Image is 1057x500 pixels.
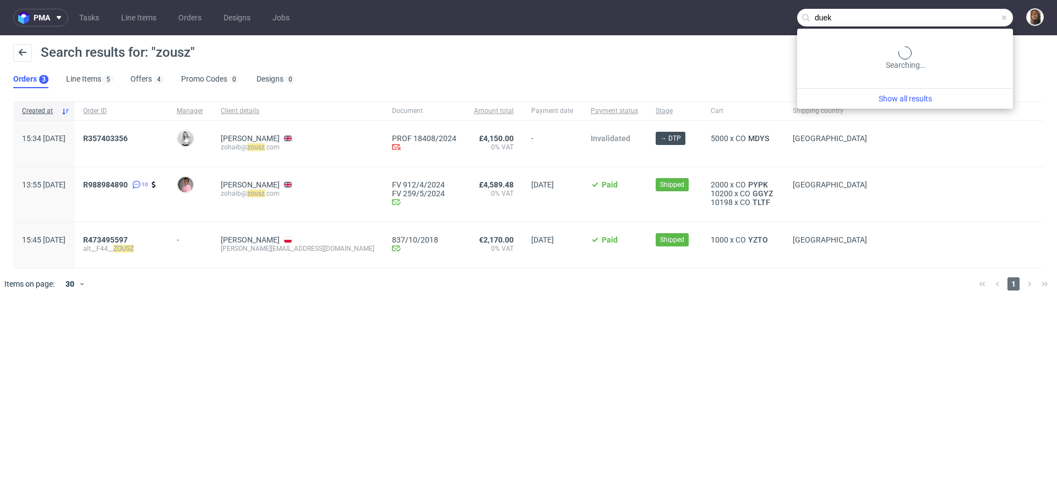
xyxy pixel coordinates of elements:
[602,235,618,244] span: Paid
[591,134,630,143] span: Invalidated
[73,9,106,26] a: Tasks
[1007,277,1020,291] span: 1
[531,106,573,116] span: Payment date
[83,235,130,244] a: R473495597
[711,198,775,207] div: x
[217,9,257,26] a: Designs
[660,235,684,245] span: Shipped
[178,177,193,192] img: Paweł Guz
[602,180,618,189] span: Paid
[711,134,728,143] span: 5000
[83,134,128,143] span: R357403356
[22,134,66,143] span: 15:34 [DATE]
[735,134,746,143] span: CO
[711,189,733,198] span: 10200
[178,131,193,146] img: Dominika Herszel
[113,245,134,252] mark: ZOUSZ
[83,235,128,244] span: R473495597
[750,198,772,207] a: TLTF
[392,235,456,244] a: 837/10/2018
[591,106,638,116] span: Payment status
[531,235,554,244] span: [DATE]
[172,9,208,26] a: Orders
[392,189,456,198] a: FV 259/5/2024
[66,71,113,88] a: Line Items5
[130,180,148,189] a: 10
[141,180,148,189] span: 10
[83,106,159,116] span: Order ID
[711,235,728,244] span: 1000
[392,180,456,189] a: FV 912/4/2024
[106,76,110,83] div: 5
[750,189,775,198] a: GGYZ
[474,189,514,198] span: 0% VAT
[221,134,280,143] a: [PERSON_NAME]
[660,133,681,143] span: → DTP
[22,180,66,189] span: 13:55 [DATE]
[793,180,867,189] span: [GEOGRAPHIC_DATA]
[802,93,1009,104] a: Show all results
[130,71,164,88] a: Offers4
[221,235,280,244] a: [PERSON_NAME]
[83,180,130,189] a: R988984890
[247,143,265,151] mark: zousz
[115,9,163,26] a: Line Items
[181,71,239,88] a: Promo Codes0
[474,106,514,116] span: Amount total
[83,134,130,143] a: R357403356
[22,235,66,244] span: 15:45 [DATE]
[746,134,771,143] a: MDYS
[735,180,746,189] span: CO
[711,235,775,244] div: x
[746,180,770,189] a: PYPK
[4,278,55,289] span: Items on page:
[793,106,867,116] span: Shipping country
[711,106,775,116] span: Cart
[257,71,295,88] a: Designs0
[1027,9,1043,25] img: Angelina Marć
[247,190,265,197] mark: zousz
[177,231,203,244] div: -
[793,134,867,143] span: [GEOGRAPHIC_DATA]
[660,180,684,190] span: Shipped
[266,9,296,26] a: Jobs
[746,235,770,244] a: YZTO
[22,106,57,116] span: Created at
[711,180,775,189] div: x
[802,46,1009,71] div: Searching…
[59,276,79,292] div: 30
[18,12,34,24] img: logo
[531,180,554,189] span: [DATE]
[474,143,514,152] span: 0% VAT
[42,76,46,83] div: 3
[392,134,456,143] a: PROF 18408/2024
[34,14,50,21] span: pma
[479,134,514,143] span: £4,150.00
[474,244,514,253] span: 0% VAT
[157,76,161,83] div: 4
[221,106,374,116] span: Client details
[177,106,203,116] span: Manager
[740,189,750,198] span: CO
[221,180,280,189] a: [PERSON_NAME]
[232,76,236,83] div: 0
[288,76,292,83] div: 0
[392,106,456,116] span: Document
[531,134,573,153] span: -
[735,235,746,244] span: CO
[221,244,374,253] div: [PERSON_NAME][EMAIL_ADDRESS][DOMAIN_NAME]
[221,189,374,198] div: zohaib@ .com
[740,198,750,207] span: CO
[711,134,775,143] div: x
[479,180,514,189] span: £4,589.48
[13,71,48,88] a: Orders3
[711,189,775,198] div: x
[83,180,128,189] span: R988984890
[13,9,68,26] button: pma
[711,180,728,189] span: 2000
